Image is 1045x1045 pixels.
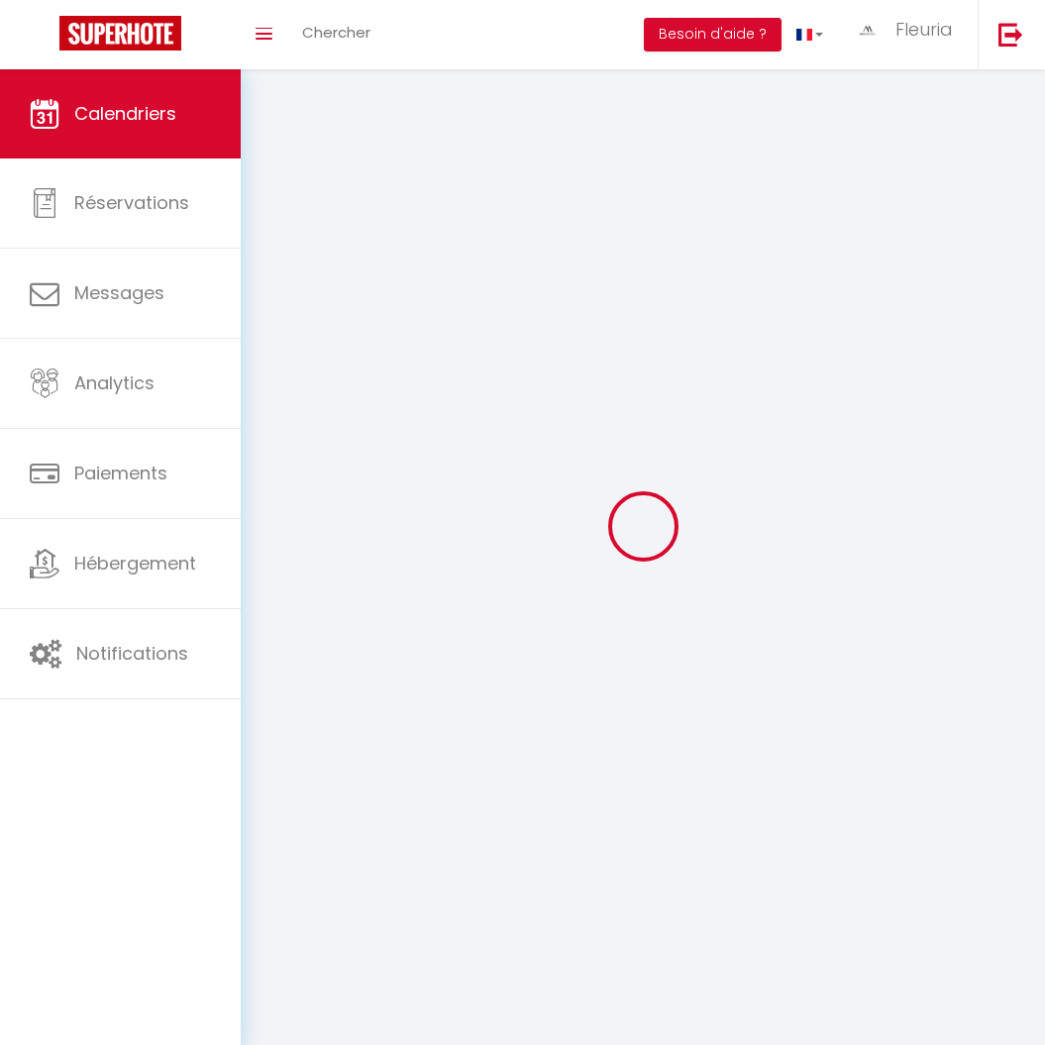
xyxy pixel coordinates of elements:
[302,22,370,43] span: Chercher
[74,370,155,395] span: Analytics
[895,17,953,42] span: Fleuria
[74,280,164,305] span: Messages
[74,190,189,215] span: Réservations
[644,18,782,52] button: Besoin d'aide ?
[998,22,1023,47] img: logout
[76,641,188,666] span: Notifications
[74,551,196,575] span: Hébergement
[74,461,167,485] span: Paiements
[74,101,176,126] span: Calendriers
[853,20,883,40] img: ...
[59,16,181,51] img: Super Booking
